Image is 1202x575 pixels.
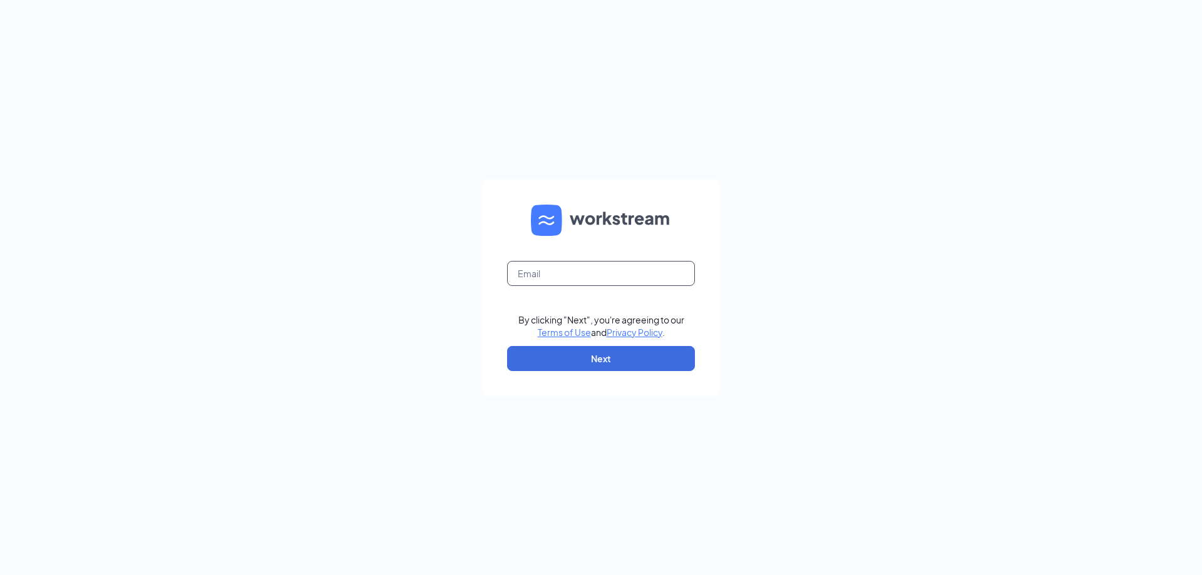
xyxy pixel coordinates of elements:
a: Privacy Policy [607,327,662,338]
a: Terms of Use [538,327,591,338]
button: Next [507,346,695,371]
input: Email [507,261,695,286]
img: WS logo and Workstream text [531,205,671,236]
div: By clicking "Next", you're agreeing to our and . [518,313,684,338]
